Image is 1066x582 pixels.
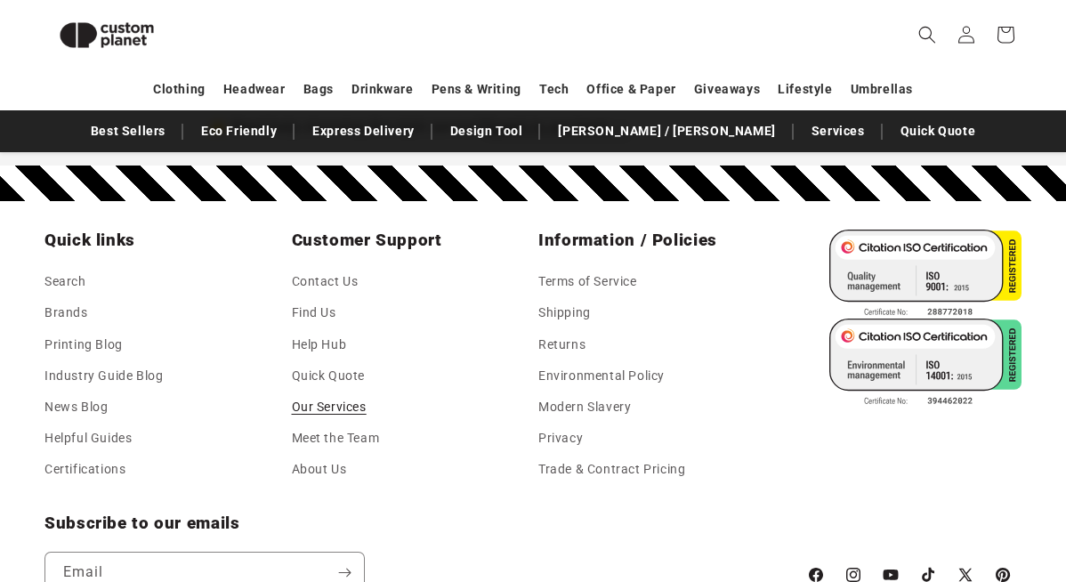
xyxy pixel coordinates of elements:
[292,230,529,251] h2: Customer Support
[538,454,685,485] a: Trade & Contract Pricing
[292,360,366,392] a: Quick Quote
[538,297,591,328] a: Shipping
[44,297,88,328] a: Brands
[667,28,1066,582] div: Widget de chat
[667,28,1066,582] iframe: Chat Widget
[538,360,665,392] a: Environmental Policy
[549,116,784,147] a: [PERSON_NAME] / [PERSON_NAME]
[292,329,347,360] a: Help Hub
[44,423,132,454] a: Helpful Guides
[538,230,775,251] h2: Information / Policies
[292,271,359,297] a: Contact Us
[82,116,174,147] a: Best Sellers
[539,74,569,105] a: Tech
[292,297,336,328] a: Find Us
[292,392,367,423] a: Our Services
[153,74,206,105] a: Clothing
[292,454,347,485] a: About Us
[223,74,286,105] a: Headwear
[44,230,281,251] h2: Quick links
[538,271,637,297] a: Terms of Service
[44,454,125,485] a: Certifications
[303,74,334,105] a: Bags
[432,74,521,105] a: Pens & Writing
[538,392,631,423] a: Modern Slavery
[908,15,947,54] summary: Search
[44,329,123,360] a: Printing Blog
[192,116,286,147] a: Eco Friendly
[303,116,424,147] a: Express Delivery
[44,271,86,297] a: Search
[44,392,108,423] a: News Blog
[44,7,169,63] img: Custom Planet
[44,360,163,392] a: Industry Guide Blog
[292,423,380,454] a: Meet the Team
[586,74,675,105] a: Office & Paper
[538,329,585,360] a: Returns
[441,116,532,147] a: Design Tool
[44,513,788,534] h2: Subscribe to our emails
[351,74,413,105] a: Drinkware
[538,423,583,454] a: Privacy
